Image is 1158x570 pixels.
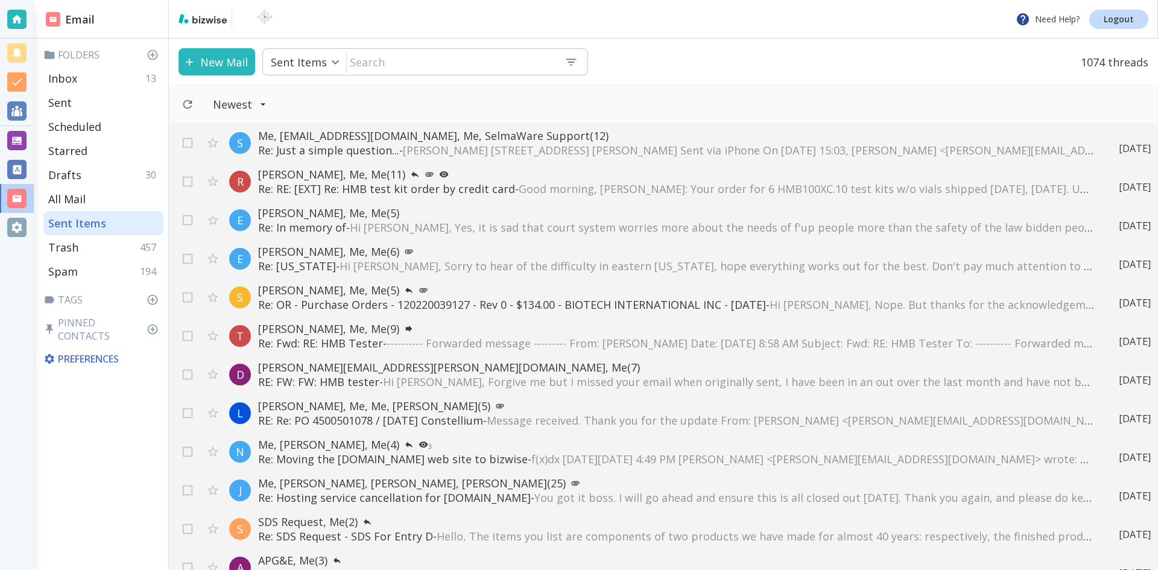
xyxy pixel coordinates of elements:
p: Preferences [43,352,161,366]
p: Folders [43,48,163,62]
p: SDS Request, Me (2) [258,515,1095,529]
p: 13 [145,72,161,85]
img: DashboardSidebarEmail.svg [46,12,60,27]
p: [DATE] [1119,258,1151,271]
p: Sent [48,95,72,110]
p: D [236,367,244,382]
p: [PERSON_NAME], Me, Me (11) [258,167,1095,182]
p: Need Help? [1016,12,1080,27]
p: 1074 threads [1074,48,1148,75]
p: [DATE] [1119,451,1151,464]
p: 3 [428,443,432,449]
p: L [237,406,243,420]
div: Scheduled [43,115,163,139]
div: All Mail [43,187,163,211]
div: Sent [43,90,163,115]
p: Re: SDS Request - SDS For Entry D - [258,529,1095,543]
p: Re: Just a simple question... - [258,143,1095,157]
p: [DATE] [1119,489,1151,502]
input: Search [347,49,555,74]
p: Re: Hosting service cancellation for [DOMAIN_NAME] - [258,490,1095,505]
p: Re: [US_STATE] - [258,259,1095,273]
p: Starred [48,144,87,158]
p: Logout [1104,15,1134,24]
p: 194 [140,265,161,278]
h2: Email [46,11,95,28]
img: BioTech International [237,10,293,29]
p: APG&E, Me (3) [258,553,1095,568]
a: Logout [1089,10,1148,29]
div: Spam194 [43,259,163,283]
p: T [236,329,244,343]
div: Drafts30 [43,163,163,187]
p: [DATE] [1119,142,1151,155]
div: Inbox13 [43,66,163,90]
p: Tags [43,293,163,306]
p: Sent Items [48,216,106,230]
p: Spam [48,264,78,279]
p: R [237,174,244,189]
button: Filter [201,91,279,118]
p: [DATE] [1119,528,1151,541]
p: [PERSON_NAME], Me, Me (6) [258,244,1095,259]
p: 30 [145,168,161,182]
p: Me, [PERSON_NAME], Me (4) [258,437,1095,452]
p: RE: Re: PO 4500501078 / [DATE] Constellium - [258,413,1095,428]
p: [DATE] [1119,335,1151,348]
p: [PERSON_NAME], Me, Me, [PERSON_NAME] (5) [258,399,1095,413]
p: Trash [48,240,78,255]
div: Trash457 [43,235,163,259]
button: Refresh [177,93,198,115]
p: [DATE] [1119,219,1151,232]
p: Scheduled [48,119,101,134]
p: RE: FW: FW: HMB tester - [258,375,1095,389]
p: Pinned Contacts [43,316,163,343]
p: [PERSON_NAME], Me, Me (9) [258,321,1095,336]
p: Re: RE: [EXT] Re: HMB test kit order by credit card - [258,182,1095,196]
div: Sent Items [43,211,163,235]
p: [DATE] [1119,296,1151,309]
p: S [237,522,243,536]
p: [DATE] [1119,373,1151,387]
p: Re: OR - Purchase Orders - 120220039127 - Rev 0 - $134.00 - BIOTECH INTERNATIONAL INC - [DATE] - [258,297,1095,312]
p: Sent Items [271,55,327,69]
svg: Your most recent message has not been opened yet [439,169,449,179]
p: All Mail [48,192,86,206]
p: E [237,252,243,266]
p: Re: In memory of - [258,220,1095,235]
p: N [236,445,244,459]
p: E [237,213,243,227]
div: Starred [43,139,163,163]
p: 457 [140,241,161,254]
p: Inbox [48,71,77,86]
p: S [237,136,243,150]
p: [PERSON_NAME], Me, Me (5) [258,283,1095,297]
p: [DATE] [1119,180,1151,194]
p: Me, [PERSON_NAME], [PERSON_NAME], [PERSON_NAME] (25) [258,476,1095,490]
p: [PERSON_NAME][EMAIL_ADDRESS][PERSON_NAME][DOMAIN_NAME], Me (7) [258,360,1095,375]
button: 3 [414,437,437,452]
p: [DATE] [1119,412,1151,425]
p: Drafts [48,168,81,182]
p: [PERSON_NAME], Me, Me (5) [258,206,1095,220]
img: bizwise [179,14,227,24]
p: Re: Moving the [DOMAIN_NAME] web site to bizwise - [258,452,1095,466]
p: S [237,290,243,305]
div: Preferences [41,347,163,370]
p: J [239,483,242,498]
p: Me, [EMAIL_ADDRESS][DOMAIN_NAME], Me, SelmaWare Support (12) [258,128,1095,143]
p: Re: Fwd: RE: HMB Tester - [258,336,1095,350]
button: New Mail [179,48,255,75]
